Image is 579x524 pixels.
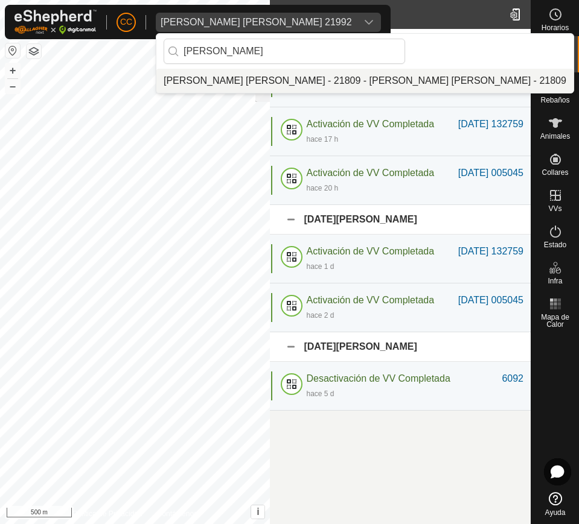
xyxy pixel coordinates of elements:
span: VVs [548,205,561,212]
input: Buscar por región, país, empresa o propiedad [164,39,405,64]
div: 6092 [502,371,523,386]
div: [DATE][PERSON_NAME] [270,205,531,235]
div: [DATE] 005045 [458,166,523,180]
div: dropdown trigger [357,13,381,32]
div: [DATE] 132759 [458,117,523,131]
h2: Alertas [277,7,504,22]
div: hace 20 h [306,183,338,194]
span: i [257,507,259,517]
span: Mapa de Calor [534,314,576,328]
div: hace 5 d [306,388,334,399]
span: Collares [542,169,568,176]
a: Contáctenos [157,508,197,519]
a: Política de Privacidad [72,508,142,519]
span: Activación de VV Completada [306,246,434,256]
img: Logo Gallagher [14,10,97,34]
span: Horarios [542,24,569,31]
span: SERGIO ASCASO GRACIA 21992 [156,13,357,32]
div: [PERSON_NAME] [PERSON_NAME] 21992 [161,17,352,27]
span: Activación de VV Completada [306,119,434,129]
span: Estado [544,241,566,248]
div: [DATE] 132759 [458,244,523,259]
div: [PERSON_NAME] [PERSON_NAME] - 21809 - [PERSON_NAME] [PERSON_NAME] - 21809 [164,74,566,88]
span: Ayuda [545,509,566,516]
span: CC [120,16,132,28]
span: Activación de VV Completada [306,295,434,305]
button: Restablecer Mapa [5,43,20,58]
span: Activación de VV Completada [306,168,434,178]
div: hace 2 d [306,310,334,321]
button: Capas del Mapa [27,44,41,58]
span: Infra [548,277,562,285]
div: Ayer [270,29,531,58]
a: Ayuda [531,487,579,521]
button: + [5,63,20,78]
div: [DATE] 005045 [458,293,523,308]
div: [DATE][PERSON_NAME] [270,332,531,362]
ul: Option List [156,69,574,93]
button: i [251,505,264,519]
span: Desactivación de VV Completada [306,373,450,384]
button: – [5,79,20,93]
div: hace 17 h [306,134,338,145]
span: Rebaños [540,96,569,104]
div: hace 1 d [306,261,334,272]
li: Victor Ortiz Arroyo - 21809 [156,69,574,93]
span: Animales [540,133,570,140]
